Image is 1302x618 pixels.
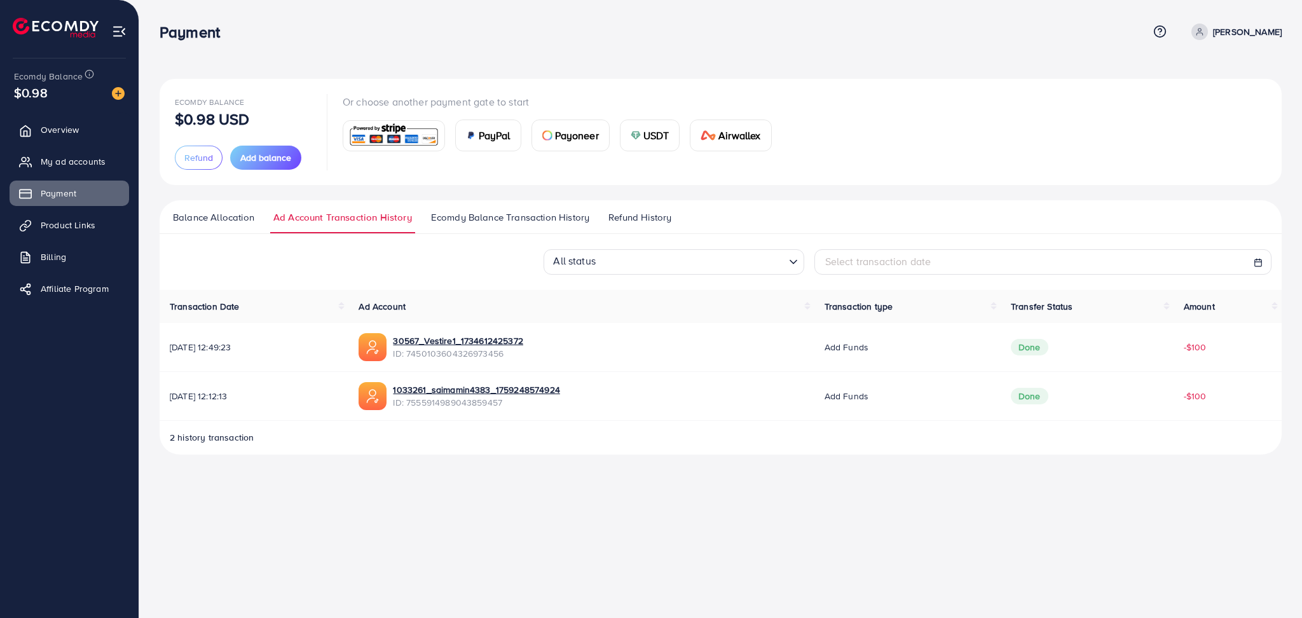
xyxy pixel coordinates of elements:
[184,151,213,164] span: Refund
[393,396,559,409] span: ID: 7555914989043859457
[347,122,441,149] img: card
[431,210,589,224] span: Ecomdy Balance Transaction History
[701,130,716,141] img: card
[531,120,610,151] a: cardPayoneer
[718,128,760,143] span: Airwallex
[41,123,79,136] span: Overview
[825,300,893,313] span: Transaction type
[13,18,99,38] img: logo
[170,341,338,354] span: [DATE] 12:49:23
[41,155,106,168] span: My ad accounts
[175,111,249,127] p: $0.98 USD
[544,249,804,275] div: Search for option
[1184,300,1215,313] span: Amount
[1011,388,1048,404] span: Done
[1248,561,1292,608] iframe: Chat
[343,120,445,151] a: card
[359,333,387,361] img: ic-ads-acc.e4c84228.svg
[112,24,127,39] img: menu
[170,390,338,402] span: [DATE] 12:12:13
[1011,339,1048,355] span: Done
[608,210,671,224] span: Refund History
[175,146,223,170] button: Refund
[41,187,76,200] span: Payment
[41,219,95,231] span: Product Links
[14,70,83,83] span: Ecomdy Balance
[112,87,125,100] img: image
[393,347,523,360] span: ID: 7450103604326973456
[393,334,523,347] a: 30567_Vestire1_1734612425372
[240,151,291,164] span: Add balance
[643,128,669,143] span: USDT
[825,341,868,354] span: Add funds
[160,23,230,41] h3: Payment
[10,212,129,238] a: Product Links
[14,83,48,102] span: $0.98
[1213,24,1282,39] p: [PERSON_NAME]
[10,244,129,270] a: Billing
[10,149,129,174] a: My ad accounts
[466,130,476,141] img: card
[359,382,387,410] img: ic-ads-acc.e4c84228.svg
[41,282,109,295] span: Affiliate Program
[41,251,66,263] span: Billing
[230,146,301,170] button: Add balance
[170,431,254,444] span: 2 history transaction
[1184,341,1207,354] span: -$100
[10,117,129,142] a: Overview
[542,130,552,141] img: card
[1186,24,1282,40] a: [PERSON_NAME]
[479,128,511,143] span: PayPal
[393,383,559,396] a: 1033261_saimamin4383_1759248574924
[455,120,521,151] a: cardPayPal
[620,120,680,151] a: cardUSDT
[825,390,868,402] span: Add funds
[825,254,931,268] span: Select transaction date
[359,300,406,313] span: Ad Account
[1184,390,1207,402] span: -$100
[175,97,244,107] span: Ecomdy Balance
[170,300,240,313] span: Transaction Date
[173,210,254,224] span: Balance Allocation
[1011,300,1072,313] span: Transfer Status
[631,130,641,141] img: card
[343,94,782,109] p: Or choose another payment gate to start
[551,251,598,271] span: All status
[273,210,412,224] span: Ad Account Transaction History
[600,251,784,271] input: Search for option
[690,120,771,151] a: cardAirwallex
[10,181,129,206] a: Payment
[555,128,599,143] span: Payoneer
[10,276,129,301] a: Affiliate Program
